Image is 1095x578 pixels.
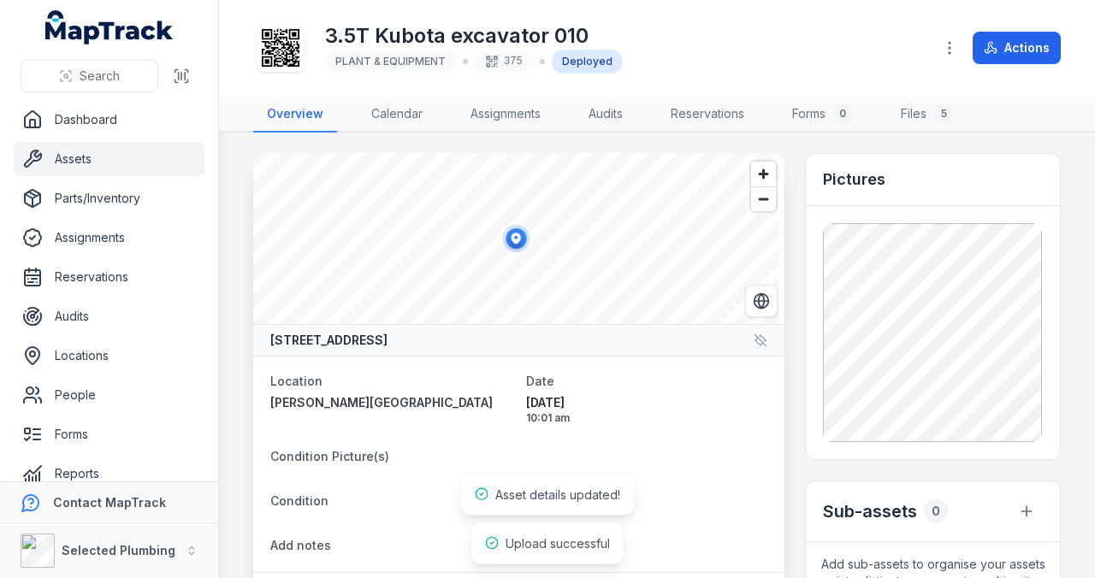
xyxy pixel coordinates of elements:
[80,68,120,85] span: Search
[335,55,446,68] span: PLANT & EQUIPMENT
[45,10,174,44] a: MapTrack
[53,495,166,510] strong: Contact MapTrack
[14,378,204,412] a: People
[933,103,954,124] div: 5
[270,538,331,552] span: Add notes
[475,50,533,74] div: 375
[526,394,768,411] span: [DATE]
[14,339,204,373] a: Locations
[270,493,328,508] span: Condition
[751,186,776,211] button: Zoom out
[14,221,204,255] a: Assignments
[457,97,554,133] a: Assignments
[14,417,204,451] a: Forms
[62,543,175,557] strong: Selected Plumbing
[526,374,554,388] span: Date
[14,457,204,491] a: Reports
[832,103,853,124] div: 0
[657,97,758,133] a: Reservations
[325,22,623,50] h1: 3.5T Kubota excavator 010
[552,50,623,74] div: Deployed
[270,394,512,411] a: [PERSON_NAME][GEOGRAPHIC_DATA]
[14,260,204,294] a: Reservations
[745,285,778,317] button: Switch to Satellite View
[270,374,323,388] span: Location
[924,499,948,523] div: 0
[526,394,768,425] time: 8/26/2025, 10:01:46 AM
[21,60,158,92] button: Search
[253,153,779,324] canvas: Map
[506,536,610,551] span: Upload successful
[526,411,768,425] span: 10:01 am
[887,97,968,133] a: Files5
[778,97,867,133] a: Forms0
[14,299,204,333] a: Audits
[358,97,436,133] a: Calendar
[14,142,204,176] a: Assets
[14,103,204,137] a: Dashboard
[575,97,636,133] a: Audits
[270,332,388,349] strong: [STREET_ADDRESS]
[253,97,337,133] a: Overview
[495,487,620,502] span: Asset details updated!
[973,32,1061,64] button: Actions
[823,499,917,523] h2: Sub-assets
[823,168,885,192] h3: Pictures
[270,449,389,463] span: Condition Picture(s)
[14,181,204,215] a: Parts/Inventory
[270,395,493,410] span: [PERSON_NAME][GEOGRAPHIC_DATA]
[751,162,776,186] button: Zoom in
